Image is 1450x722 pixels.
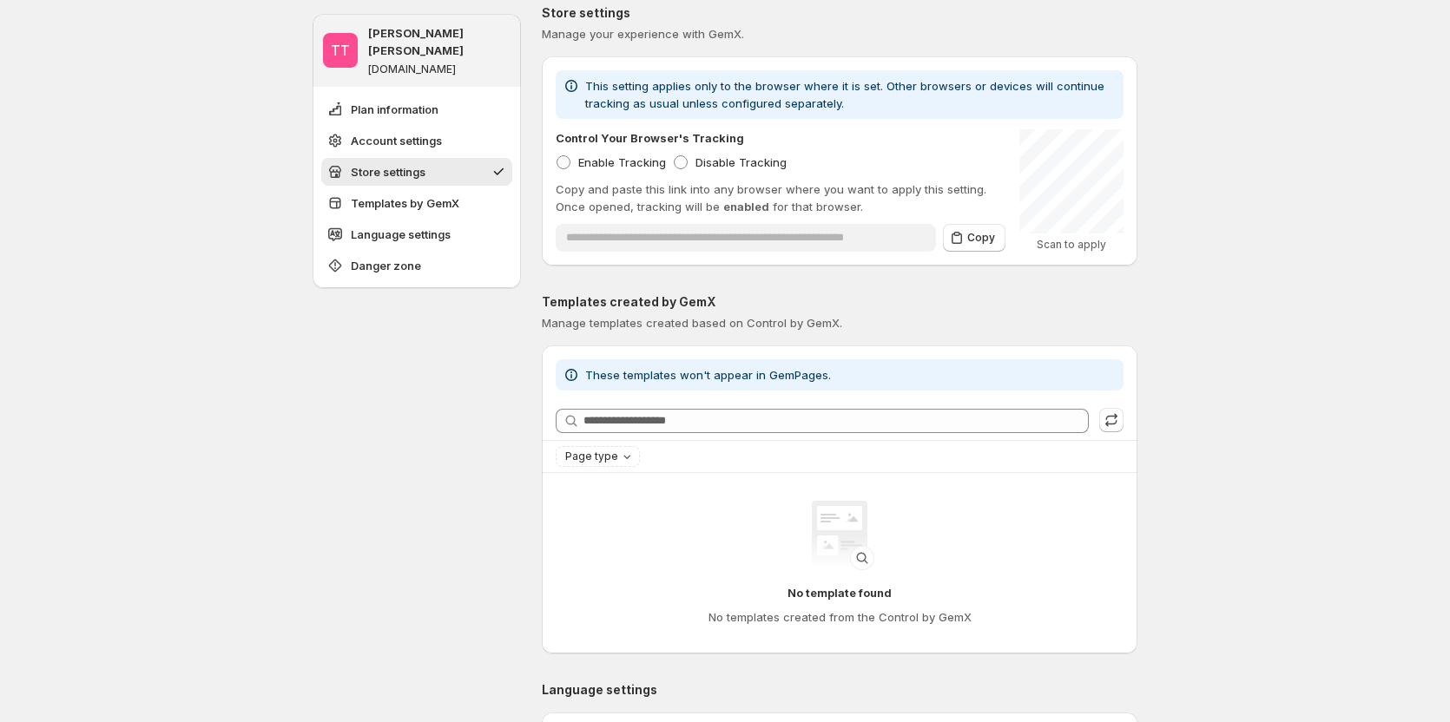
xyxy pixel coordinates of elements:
p: Copy and paste this link into any browser where you want to apply this setting. Once opened, trac... [556,180,1005,215]
span: enabled [723,200,769,213]
span: This setting applies only to the browser where it is set. Other browsers or devices will continue... [585,79,1104,110]
span: Page type [565,450,618,463]
span: Templates by GemX [351,194,459,212]
button: Plan information [321,95,512,123]
span: Disable Tracking [695,155,787,169]
button: Language settings [321,220,512,248]
button: Page type [557,447,639,466]
p: Control Your Browser's Tracking [556,129,744,147]
span: Account settings [351,132,442,149]
span: Language settings [351,226,451,243]
p: No templates created from the Control by GemX [709,608,972,626]
p: [DOMAIN_NAME] [368,62,456,76]
span: Manage your experience with GemX. [542,27,744,41]
span: Tanya Tanya [323,33,358,68]
span: Manage templates created based on Control by GemX. [542,316,842,330]
button: Templates by GemX [321,189,512,217]
p: Store settings [542,4,1137,22]
span: Enable Tracking [578,155,666,169]
p: Scan to apply [1019,238,1124,252]
span: Copy [967,231,995,245]
span: Danger zone [351,257,421,274]
span: Store settings [351,163,425,180]
button: Store settings [321,158,512,186]
p: Language settings [542,681,1137,699]
p: [PERSON_NAME] [PERSON_NAME] [368,24,511,59]
img: Empty theme pages [805,501,874,570]
text: TT [331,42,350,59]
button: Copy [943,224,1005,252]
span: Plan information [351,101,438,118]
button: Account settings [321,127,512,154]
span: These templates won't appear in GemPages. [585,368,831,382]
p: No template found [788,584,892,601]
p: Templates created by GemX [542,293,1137,311]
button: Danger zone [321,252,512,279]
